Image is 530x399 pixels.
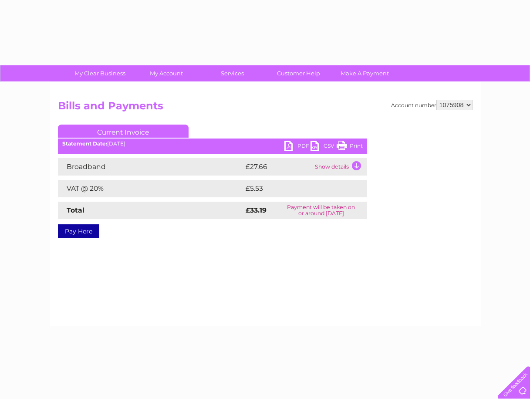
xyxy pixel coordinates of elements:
[130,65,202,81] a: My Account
[329,65,401,81] a: Make A Payment
[58,100,473,116] h2: Bills and Payments
[62,140,107,147] b: Statement Date:
[243,180,347,197] td: £5.53
[243,158,313,176] td: £27.66
[67,206,84,214] strong: Total
[58,180,243,197] td: VAT @ 20%
[58,125,189,138] a: Current Invoice
[58,224,99,238] a: Pay Here
[196,65,268,81] a: Services
[337,141,363,153] a: Print
[263,65,334,81] a: Customer Help
[58,141,367,147] div: [DATE]
[311,141,337,153] a: CSV
[246,206,267,214] strong: £33.19
[284,141,311,153] a: PDF
[58,158,243,176] td: Broadband
[64,65,136,81] a: My Clear Business
[275,202,367,219] td: Payment will be taken on or around [DATE]
[313,158,367,176] td: Show details
[391,100,473,110] div: Account number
